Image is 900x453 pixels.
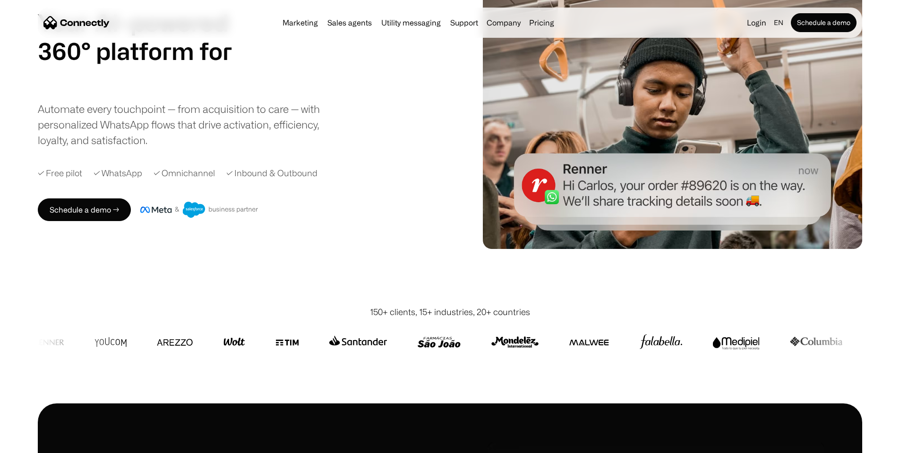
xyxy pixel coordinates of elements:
[774,16,783,29] div: en
[19,436,57,450] ul: Language list
[324,19,376,26] a: Sales agents
[279,19,322,26] a: Marketing
[140,202,258,218] img: Meta and Salesforce business partner badge.
[791,13,857,32] a: Schedule a demo
[770,16,789,29] div: en
[484,16,523,29] div: Company
[43,16,110,30] a: home
[525,19,558,26] a: Pricing
[487,16,521,29] div: Company
[38,167,82,179] div: ✓ Free pilot
[446,19,482,26] a: Support
[38,65,255,94] div: carousel
[370,306,530,318] div: 150+ clients, 15+ industries, 20+ countries
[743,16,770,29] a: Login
[226,167,317,179] div: ✓ Inbound & Outbound
[154,167,215,179] div: ✓ Omnichannel
[38,101,335,148] div: Automate every touchpoint — from acquisition to care — with personalized WhatsApp flows that driv...
[94,167,142,179] div: ✓ WhatsApp
[9,436,57,450] aside: Language selected: English
[377,19,445,26] a: Utility messaging
[38,198,131,221] a: Schedule a demo →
